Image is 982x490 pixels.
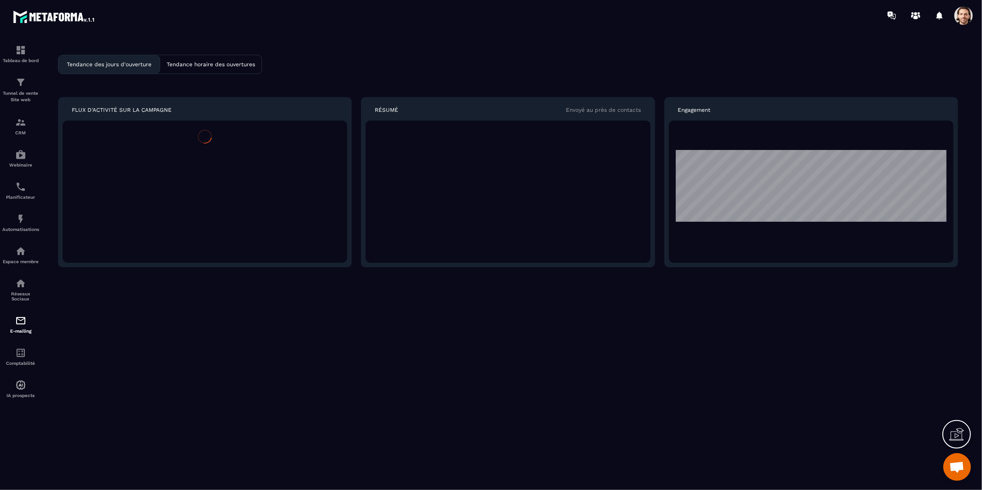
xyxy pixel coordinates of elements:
img: email [15,315,26,326]
p: Webinaire [2,162,39,167]
img: social-network [15,278,26,289]
p: RÉSUMÉ [375,106,398,114]
img: automations [15,380,26,391]
p: Tendance des jours d'ouverture [67,61,151,68]
p: Tunnel de vente Site web [2,90,39,103]
img: automations [15,246,26,257]
p: IA prospects [2,393,39,398]
p: Espace membre [2,259,39,264]
p: Envoyé au près de contacts [566,106,641,114]
img: formation [15,45,26,56]
p: Planificateur [2,195,39,200]
p: Automatisations [2,227,39,232]
p: Tendance horaire des ouvertures [167,61,255,68]
p: Engagement [678,106,711,114]
a: automationsautomationsAutomatisations [2,207,39,239]
div: Open chat [943,453,971,481]
img: formation [15,77,26,88]
p: CRM [2,130,39,135]
img: logo [13,8,96,25]
a: automationsautomationsWebinaire [2,142,39,174]
a: emailemailE-mailing [2,308,39,340]
img: automations [15,213,26,225]
p: FLUX D'ACTIVITÉ SUR LA CAMPAGNE [72,106,172,114]
img: accountant [15,347,26,358]
a: social-networksocial-networkRéseaux Sociaux [2,271,39,308]
a: automationsautomationsEspace membre [2,239,39,271]
a: schedulerschedulerPlanificateur [2,174,39,207]
p: Comptabilité [2,361,39,366]
a: formationformationTunnel de vente Site web [2,70,39,110]
a: accountantaccountantComptabilité [2,340,39,373]
img: formation [15,117,26,128]
p: Réseaux Sociaux [2,291,39,301]
img: automations [15,149,26,160]
img: scheduler [15,181,26,192]
p: Tableau de bord [2,58,39,63]
p: E-mailing [2,329,39,334]
a: formationformationTableau de bord [2,38,39,70]
a: formationformationCRM [2,110,39,142]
